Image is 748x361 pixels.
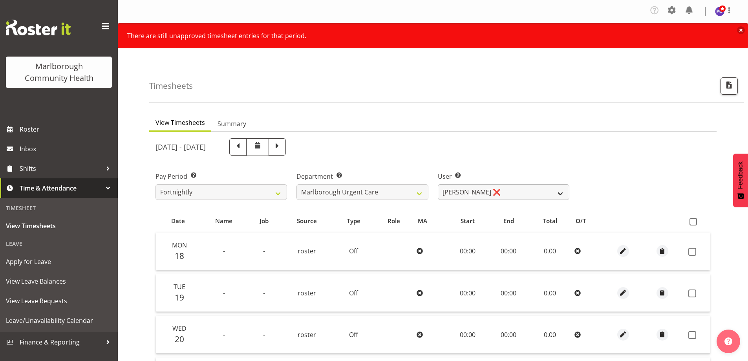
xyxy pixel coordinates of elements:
div: End [493,216,524,225]
span: Time & Attendance [20,182,102,194]
div: There are still unapproved timesheet entries for that period. [127,31,732,40]
div: O/T [576,216,602,225]
span: roster [298,330,316,339]
td: 00:00 [488,274,529,312]
span: Leave/Unavailability Calendar [6,315,112,326]
span: 18 [175,250,184,261]
div: Name [205,216,243,225]
td: 00:00 [488,316,529,354]
span: Feedback [737,161,744,189]
span: Mon [172,241,187,249]
span: - [263,289,265,297]
span: View Timesheets [6,220,112,232]
span: - [223,247,225,255]
span: - [223,289,225,297]
button: Close notification [737,26,745,34]
span: Finance & Reporting [20,336,102,348]
div: MA [418,216,442,225]
span: Inbox [20,143,114,155]
span: Shifts [20,163,102,174]
span: Apply for Leave [6,256,112,268]
td: 00:00 [447,274,489,312]
td: 00:00 [447,233,489,270]
div: Source [285,216,328,225]
span: 19 [175,292,184,303]
span: View Timesheets [155,118,205,127]
div: Total [533,216,567,225]
img: Rosterit website logo [6,20,71,35]
div: Job [252,216,276,225]
img: payroll-officer11877.jpg [715,7,724,16]
div: Leave [2,236,116,252]
div: Marlborough Community Health [14,60,104,84]
span: roster [298,247,316,255]
div: Role [379,216,409,225]
span: Summary [218,119,246,128]
a: View Timesheets [2,216,116,236]
a: View Leave Requests [2,291,116,311]
a: View Leave Balances [2,271,116,291]
div: Start [451,216,484,225]
span: View Leave Balances [6,275,112,287]
td: 00:00 [447,316,489,354]
h5: [DATE] - [DATE] [155,143,206,151]
div: Timesheet [2,200,116,216]
span: - [263,247,265,255]
td: 0.00 [529,316,571,354]
a: Apply for Leave [2,252,116,271]
td: Off [333,233,374,270]
span: Roster [20,123,114,135]
h4: Timesheets [149,81,193,90]
label: Pay Period [155,172,287,181]
td: 0.00 [529,233,571,270]
label: User [438,172,569,181]
span: 20 [175,334,184,345]
span: View Leave Requests [6,295,112,307]
span: - [223,330,225,339]
td: 0.00 [529,274,571,312]
td: 00:00 [488,233,529,270]
span: Tue [174,282,185,291]
img: help-xxl-2.png [724,337,732,345]
button: Feedback - Show survey [733,154,748,207]
button: Export CSV [721,77,738,95]
td: Off [333,274,374,312]
span: - [263,330,265,339]
td: Off [333,316,374,354]
div: Date [160,216,196,225]
label: Department [296,172,428,181]
div: Type [338,216,370,225]
a: Leave/Unavailability Calendar [2,311,116,330]
span: roster [298,289,316,297]
span: Wed [172,324,187,333]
